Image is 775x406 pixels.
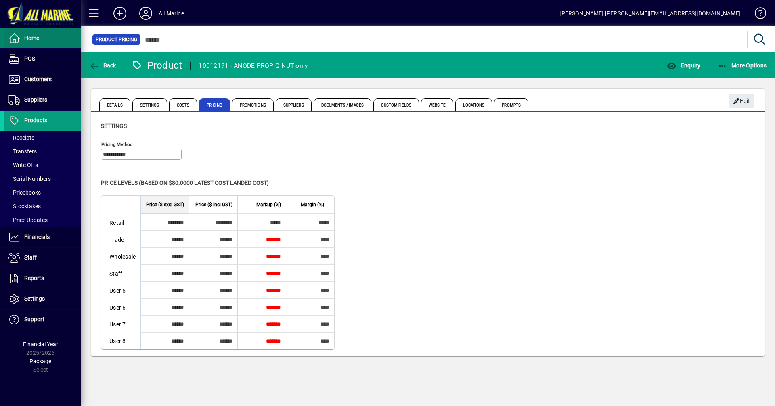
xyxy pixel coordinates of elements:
[24,76,52,82] span: Customers
[169,98,197,111] span: Costs
[101,123,127,129] span: Settings
[301,200,324,209] span: Margin (%)
[373,98,419,111] span: Custom Fields
[24,275,44,281] span: Reports
[101,299,140,316] td: User 6
[8,176,51,182] span: Serial Numbers
[733,94,750,108] span: Edit
[101,142,133,147] mat-label: Pricing method
[199,59,308,72] div: 10012191 - ANODE PROP G NUT only
[107,6,133,21] button: Add
[199,98,230,111] span: Pricing
[24,96,47,103] span: Suppliers
[8,189,41,196] span: Pricebooks
[159,7,184,20] div: All Marine
[8,217,48,223] span: Price Updates
[314,98,372,111] span: Documents / Images
[4,289,81,309] a: Settings
[101,265,140,282] td: Staff
[99,98,130,111] span: Details
[559,7,741,20] div: [PERSON_NAME] [PERSON_NAME][EMAIL_ADDRESS][DOMAIN_NAME]
[146,200,184,209] span: Price ($ excl GST)
[101,282,140,299] td: User 5
[29,358,51,364] span: Package
[101,316,140,333] td: User 7
[256,200,281,209] span: Markup (%)
[24,254,37,261] span: Staff
[665,58,702,73] button: Enquiry
[4,28,81,48] a: Home
[24,295,45,302] span: Settings
[4,49,81,69] a: POS
[667,62,700,69] span: Enquiry
[23,341,58,347] span: Financial Year
[4,213,81,227] a: Price Updates
[4,131,81,144] a: Receipts
[133,6,159,21] button: Profile
[195,200,232,209] span: Price ($ incl GST)
[4,310,81,330] a: Support
[101,214,140,231] td: Retail
[8,162,38,168] span: Write Offs
[132,98,167,111] span: Settings
[87,58,118,73] button: Back
[749,2,765,28] a: Knowledge Base
[716,58,769,73] button: More Options
[4,69,81,90] a: Customers
[494,98,528,111] span: Prompts
[8,148,37,155] span: Transfers
[4,90,81,110] a: Suppliers
[718,62,767,69] span: More Options
[101,180,269,186] span: Price levels (based on $80.0000 Latest cost landed cost)
[455,98,492,111] span: Locations
[4,199,81,213] a: Stocktakes
[24,234,50,240] span: Financials
[421,98,454,111] span: Website
[8,203,41,209] span: Stocktakes
[24,117,47,123] span: Products
[101,333,140,349] td: User 8
[89,62,116,69] span: Back
[81,58,125,73] app-page-header-button: Back
[4,158,81,172] a: Write Offs
[101,231,140,248] td: Trade
[4,227,81,247] a: Financials
[4,172,81,186] a: Serial Numbers
[8,134,34,141] span: Receipts
[24,35,39,41] span: Home
[4,248,81,268] a: Staff
[4,268,81,289] a: Reports
[131,59,182,72] div: Product
[24,55,35,62] span: POS
[729,94,754,108] button: Edit
[276,98,312,111] span: Suppliers
[232,98,274,111] span: Promotions
[96,36,137,44] span: Product Pricing
[24,316,44,322] span: Support
[4,186,81,199] a: Pricebooks
[4,144,81,158] a: Transfers
[101,248,140,265] td: Wholesale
